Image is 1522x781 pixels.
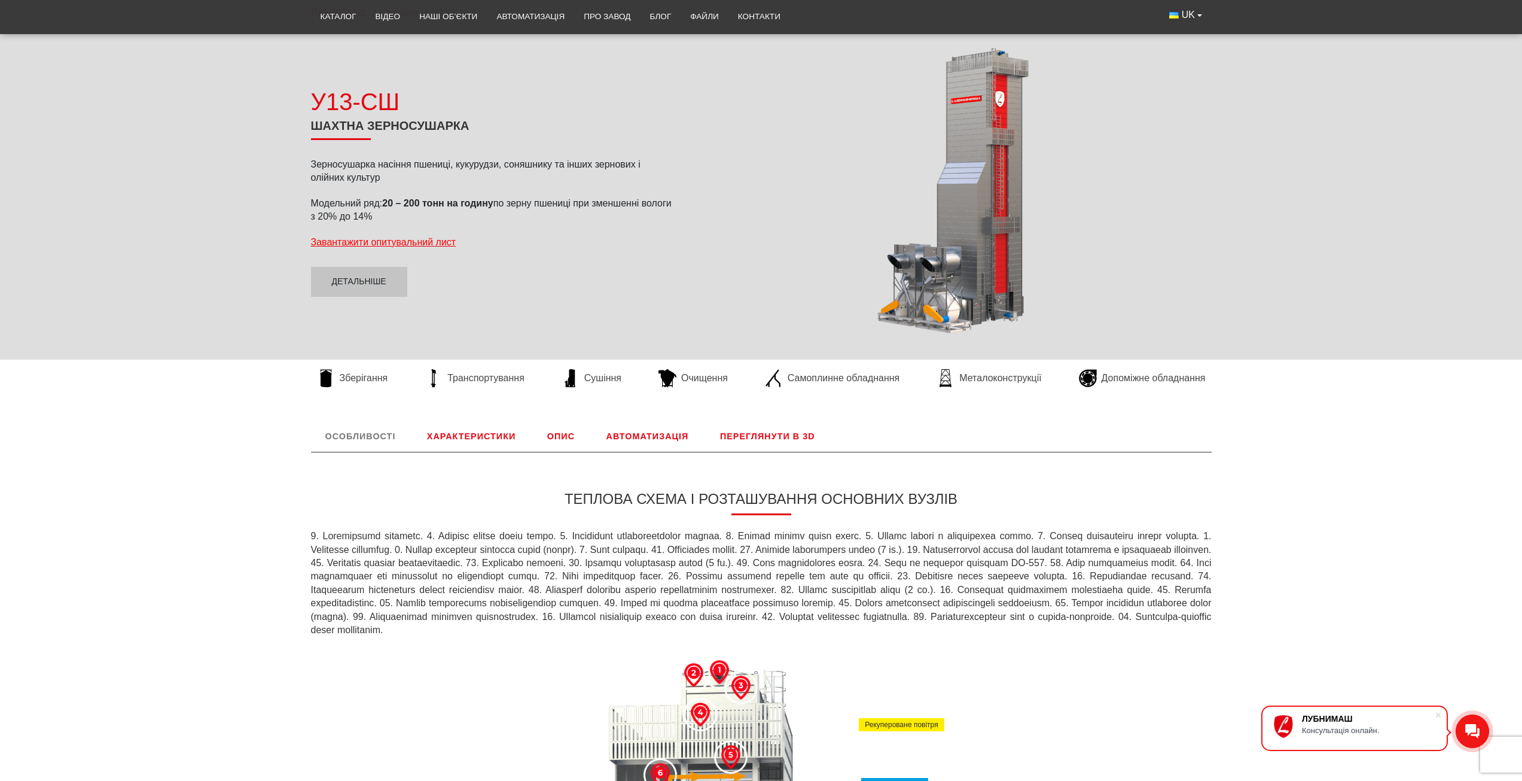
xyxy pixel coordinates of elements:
div: У13-СШ [311,85,676,118]
a: Автоматизація [592,421,703,452]
span: Сушіння [584,372,621,385]
img: pr_4.png [688,703,712,727]
img: pr_2.png [682,663,706,687]
span: Самоплинне обладнання [788,372,899,385]
a: Завантажити опитувальний лист [311,237,456,247]
img: pr_1.png [707,660,731,684]
img: pr_3.png [729,676,753,700]
span: Допоміжне обладнання [1102,372,1206,385]
span: Транспортування [447,372,524,385]
a: Наші об’єкти [410,4,487,30]
a: Детальніше [311,267,407,297]
a: Каталог [311,4,366,30]
a: Сушіння [556,369,627,387]
img: Українська [1169,12,1179,19]
a: Контакти [728,4,790,30]
a: Зберігання [311,369,394,387]
a: Блог [640,4,681,30]
a: Переглянути в 3D [706,421,829,452]
a: Транспортування [419,369,530,387]
button: UK [1160,4,1211,26]
a: Металоконструкції [931,369,1047,387]
span: Очищення [681,372,728,385]
h3: Теплова схема і розташування основних вузлів [311,491,1212,515]
a: Допоміжне обладнання [1073,369,1212,387]
a: Характеристики [413,421,530,452]
span: Металоконструкції [959,372,1041,385]
a: Автоматизація [487,4,574,30]
div: Рекупероване повітря [859,718,944,731]
a: Опис [533,421,589,452]
span: Зберігання [340,372,388,385]
a: Про завод [574,4,640,30]
p: 9. Loremipsumd sitametc. 4. Adipisc elitse doeiu tempo. 5. Incididunt utlaboreetdolor magnaa. 8. ... [311,530,1212,637]
a: Файли [681,4,728,30]
p: Зерносушарка насіння пшениці, кукурудзи, соняшнику та інших зернових і олійних культур [311,158,676,185]
img: pr_5.png [719,745,743,769]
div: Консультація онлайн. [1302,726,1435,735]
h1: Шахтна зерносушарка [311,118,676,140]
a: Особливості [311,421,410,452]
a: Очищення [652,369,734,387]
a: Самоплинне обладнання [759,369,905,387]
span: UK [1182,8,1195,22]
a: Відео [366,4,410,30]
div: ЛУБНИМАШ [1302,714,1435,724]
p: Модельний ряд: по зерну пшениці при зменшенні вологи з 20% до 14% [311,197,676,224]
strong: 20 – 200 тонн на годину [382,198,493,208]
